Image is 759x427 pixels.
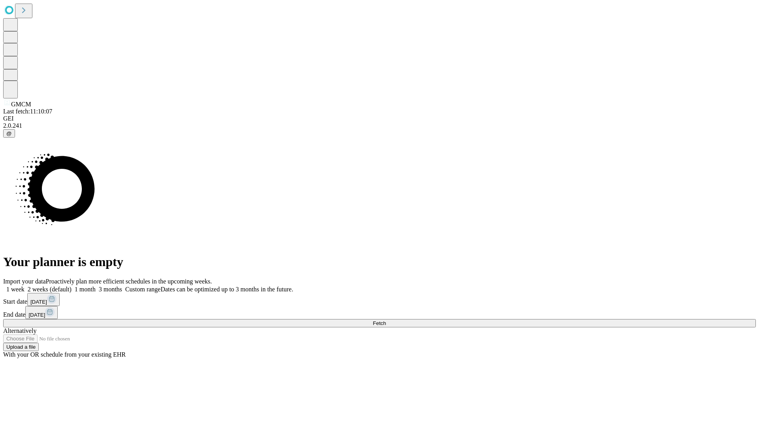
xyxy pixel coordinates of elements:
[160,286,293,293] span: Dates can be optimized up to 3 months in the future.
[3,122,756,129] div: 2.0.241
[373,320,386,326] span: Fetch
[3,327,36,334] span: Alternatively
[27,293,60,306] button: [DATE]
[46,278,212,285] span: Proactively plan more efficient schedules in the upcoming weeks.
[3,343,39,351] button: Upload a file
[3,108,52,115] span: Last fetch: 11:10:07
[3,319,756,327] button: Fetch
[30,299,47,305] span: [DATE]
[6,286,25,293] span: 1 week
[25,306,58,319] button: [DATE]
[3,278,46,285] span: Import your data
[3,255,756,269] h1: Your planner is empty
[75,286,96,293] span: 1 month
[6,130,12,136] span: @
[125,286,160,293] span: Custom range
[28,312,45,318] span: [DATE]
[28,286,72,293] span: 2 weeks (default)
[3,293,756,306] div: Start date
[3,351,126,358] span: With your OR schedule from your existing EHR
[3,306,756,319] div: End date
[11,101,31,108] span: GMCM
[3,115,756,122] div: GEI
[3,129,15,138] button: @
[99,286,122,293] span: 3 months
